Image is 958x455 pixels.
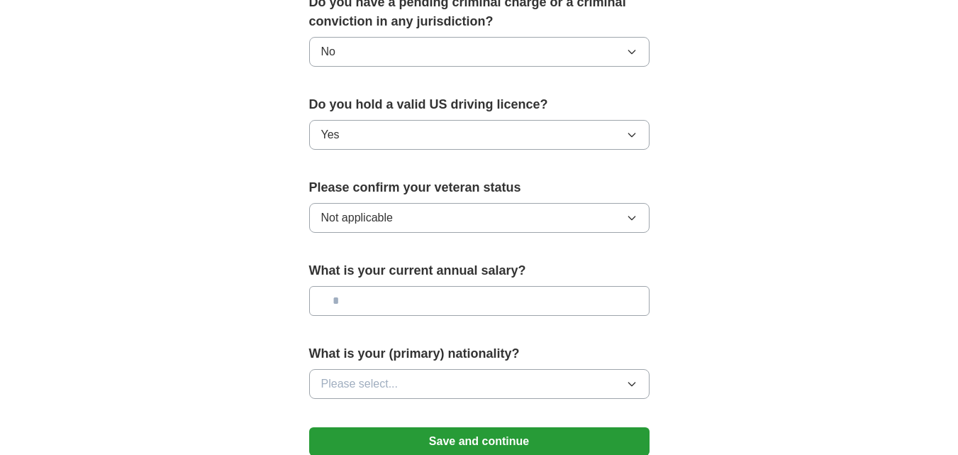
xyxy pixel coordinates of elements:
[309,120,650,150] button: Yes
[321,126,340,143] span: Yes
[309,203,650,233] button: Not applicable
[309,261,650,280] label: What is your current annual salary?
[309,369,650,399] button: Please select...
[321,43,335,60] span: No
[309,178,650,197] label: Please confirm your veteran status
[309,37,650,67] button: No
[309,344,650,363] label: What is your (primary) nationality?
[309,95,650,114] label: Do you hold a valid US driving licence?
[321,209,393,226] span: Not applicable
[321,375,399,393] span: Please select...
